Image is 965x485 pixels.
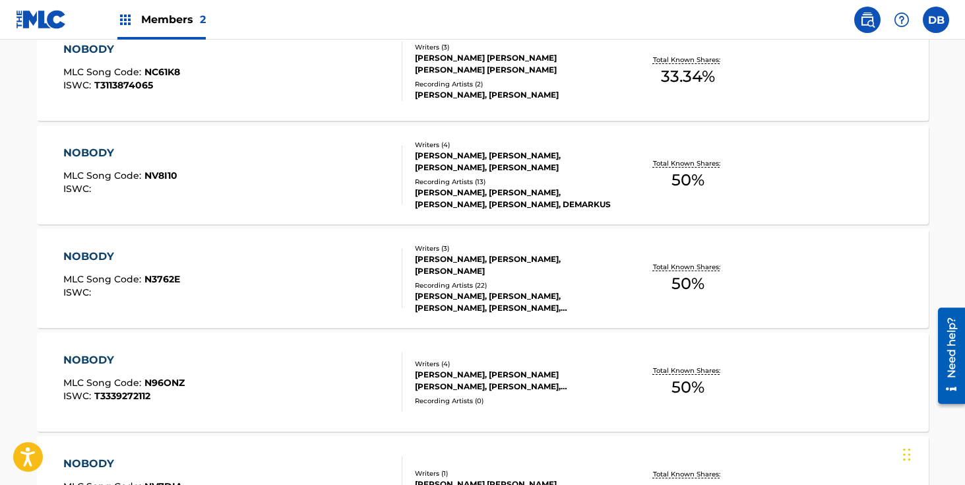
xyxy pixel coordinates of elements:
[899,422,965,485] iframe: Chat Widget
[415,280,614,290] div: Recording Artists ( 22 )
[415,187,614,210] div: [PERSON_NAME], [PERSON_NAME], [PERSON_NAME], [PERSON_NAME], DEMARKUS
[63,456,183,472] div: NOBODY
[415,52,614,76] div: [PERSON_NAME] [PERSON_NAME] [PERSON_NAME] [PERSON_NAME]
[63,390,94,402] span: ISWC :
[415,89,614,101] div: [PERSON_NAME], [PERSON_NAME]
[144,273,180,285] span: N3762E
[415,369,614,393] div: [PERSON_NAME], [PERSON_NAME] [PERSON_NAME], [PERSON_NAME], [PERSON_NAME]
[859,12,875,28] img: search
[37,22,929,121] a: NOBODYMLC Song Code:NC61K8ISWC:T3113874065Writers (3)[PERSON_NAME] [PERSON_NAME] [PERSON_NAME] [P...
[653,158,724,168] p: Total Known Shares:
[37,333,929,432] a: NOBODYMLC Song Code:N96ONZISWC:T3339272112Writers (4)[PERSON_NAME], [PERSON_NAME] [PERSON_NAME], ...
[903,435,911,474] div: Drag
[63,377,144,389] span: MLC Song Code :
[415,140,614,150] div: Writers ( 4 )
[117,12,133,28] img: Top Rightsholders
[141,12,206,27] span: Members
[415,243,614,253] div: Writers ( 3 )
[888,7,915,33] div: Help
[671,168,704,192] span: 50 %
[415,177,614,187] div: Recording Artists ( 13 )
[923,7,949,33] div: User Menu
[415,79,614,89] div: Recording Artists ( 2 )
[144,66,180,78] span: NC61K8
[415,396,614,406] div: Recording Artists ( 0 )
[63,170,144,181] span: MLC Song Code :
[63,183,94,195] span: ISWC :
[415,290,614,314] div: [PERSON_NAME], [PERSON_NAME], [PERSON_NAME], [PERSON_NAME], [PERSON_NAME]
[63,42,180,57] div: NOBODY
[94,79,153,91] span: T3113874065
[928,303,965,409] iframe: Resource Center
[653,55,724,65] p: Total Known Shares:
[415,359,614,369] div: Writers ( 4 )
[854,7,881,33] a: Public Search
[671,272,704,296] span: 50 %
[653,262,724,272] p: Total Known Shares:
[661,65,715,88] span: 33.34 %
[63,249,180,265] div: NOBODY
[16,10,67,29] img: MLC Logo
[144,170,177,181] span: NV8I10
[63,145,177,161] div: NOBODY
[144,377,185,389] span: N96ONZ
[200,13,206,26] span: 2
[415,42,614,52] div: Writers ( 3 )
[94,390,150,402] span: T3339272112
[63,66,144,78] span: MLC Song Code :
[63,79,94,91] span: ISWC :
[894,12,910,28] img: help
[653,366,724,375] p: Total Known Shares:
[63,352,185,368] div: NOBODY
[415,469,614,478] div: Writers ( 1 )
[415,150,614,174] div: [PERSON_NAME], [PERSON_NAME], [PERSON_NAME], [PERSON_NAME]
[37,229,929,328] a: NOBODYMLC Song Code:N3762EISWC:Writers (3)[PERSON_NAME], [PERSON_NAME], [PERSON_NAME]Recording Ar...
[63,273,144,285] span: MLC Song Code :
[63,286,94,298] span: ISWC :
[37,125,929,224] a: NOBODYMLC Song Code:NV8I10ISWC:Writers (4)[PERSON_NAME], [PERSON_NAME], [PERSON_NAME], [PERSON_NA...
[653,469,724,479] p: Total Known Shares:
[415,253,614,277] div: [PERSON_NAME], [PERSON_NAME], [PERSON_NAME]
[671,375,704,399] span: 50 %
